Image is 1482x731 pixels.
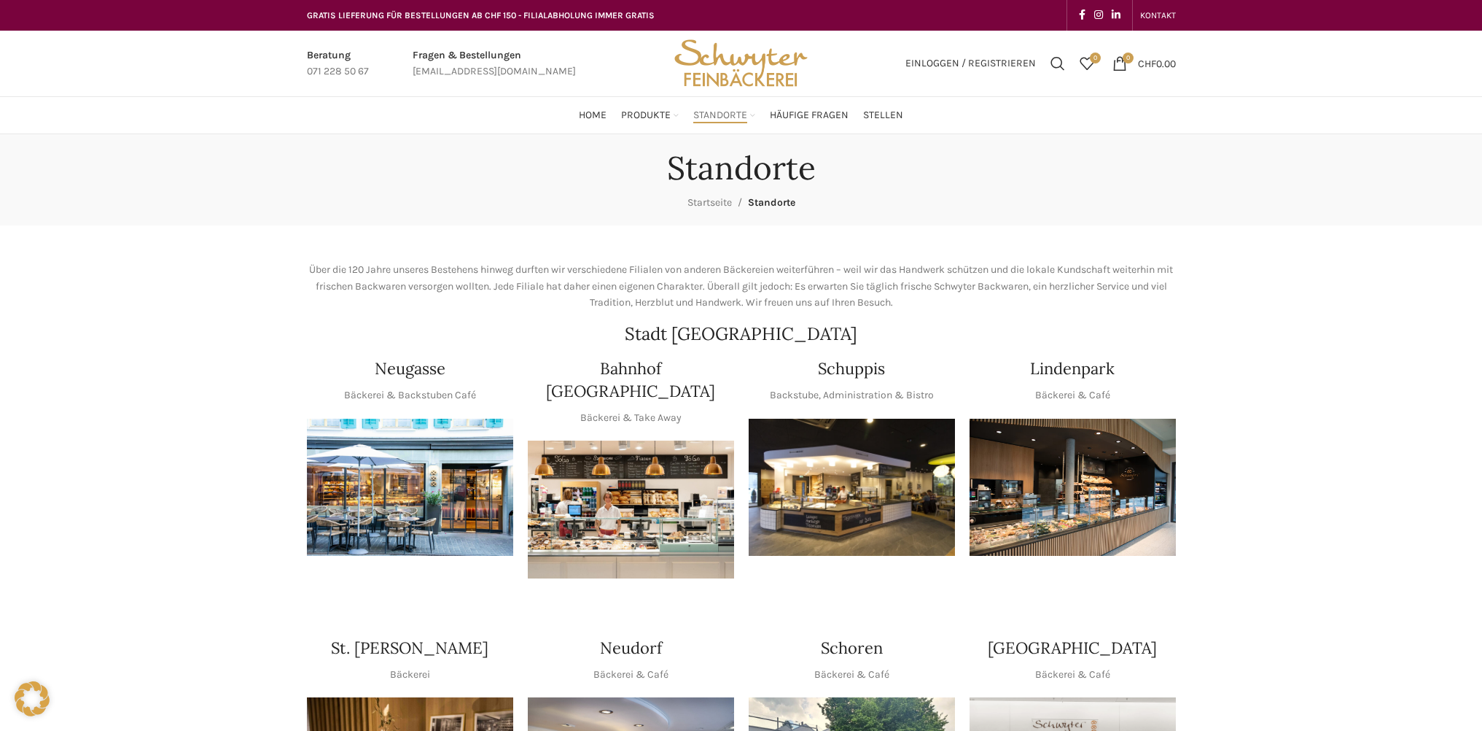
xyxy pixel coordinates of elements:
[307,325,1176,343] h2: Stadt [GEOGRAPHIC_DATA]
[1043,49,1072,78] a: Suchen
[970,419,1176,557] img: 017-e1571925257345
[1090,5,1107,26] a: Instagram social link
[821,637,883,660] h4: Schoren
[579,101,607,130] a: Home
[593,667,668,683] p: Bäckerei & Café
[863,101,903,130] a: Stellen
[579,109,607,123] span: Home
[693,101,755,130] a: Standorte
[375,357,445,380] h4: Neugasse
[814,667,889,683] p: Bäckerei & Café
[693,109,747,123] span: Standorte
[307,47,369,80] a: Infobox link
[1105,49,1183,78] a: 0 CHF0.00
[1140,10,1176,20] span: KONTAKT
[390,667,430,683] p: Bäckerei
[1075,5,1090,26] a: Facebook social link
[818,357,885,380] h4: Schuppis
[1090,53,1101,63] span: 0
[1140,1,1176,30] a: KONTAKT
[1138,57,1176,69] bdi: 0.00
[307,419,513,557] img: Neugasse
[307,262,1176,311] p: Über die 120 Jahre unseres Bestehens hinweg durften wir verschiedene Filialen von anderen Bäckere...
[770,109,849,123] span: Häufige Fragen
[748,196,795,209] span: Standorte
[1035,387,1110,403] p: Bäckerei & Café
[898,49,1043,78] a: Einloggen / Registrieren
[413,47,576,80] a: Infobox link
[905,58,1036,69] span: Einloggen / Registrieren
[1030,357,1115,380] h4: Lindenpark
[749,419,955,557] img: 150130-Schwyter-013
[621,101,679,130] a: Produkte
[687,196,732,209] a: Startseite
[669,31,812,96] img: Bäckerei Schwyter
[300,101,1183,130] div: Main navigation
[528,357,734,403] h4: Bahnhof [GEOGRAPHIC_DATA]
[1123,53,1134,63] span: 0
[307,10,655,20] span: GRATIS LIEFERUNG FÜR BESTELLUNGEN AB CHF 150 - FILIALABHOLUNG IMMER GRATIS
[528,441,734,579] img: Bahnhof St. Gallen
[770,101,849,130] a: Häufige Fragen
[988,637,1157,660] h4: [GEOGRAPHIC_DATA]
[1072,49,1101,78] div: Meine Wunschliste
[600,637,662,660] h4: Neudorf
[669,56,812,69] a: Site logo
[344,387,476,403] p: Bäckerei & Backstuben Café
[1107,5,1125,26] a: Linkedin social link
[1133,1,1183,30] div: Secondary navigation
[580,410,682,426] p: Bäckerei & Take Away
[331,637,488,660] h4: St. [PERSON_NAME]
[1072,49,1101,78] a: 0
[1138,57,1156,69] span: CHF
[1035,667,1110,683] p: Bäckerei & Café
[621,109,671,123] span: Produkte
[863,109,903,123] span: Stellen
[667,149,816,187] h1: Standorte
[770,387,934,403] p: Backstube, Administration & Bistro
